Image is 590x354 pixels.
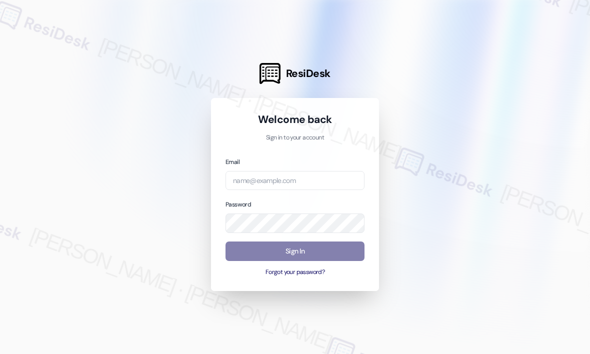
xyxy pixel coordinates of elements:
[225,133,364,142] p: Sign in to your account
[259,63,280,84] img: ResiDesk Logo
[225,112,364,126] h1: Welcome back
[225,268,364,277] button: Forgot your password?
[225,241,364,261] button: Sign In
[225,200,251,208] label: Password
[225,158,239,166] label: Email
[225,171,364,190] input: name@example.com
[286,66,330,80] span: ResiDesk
